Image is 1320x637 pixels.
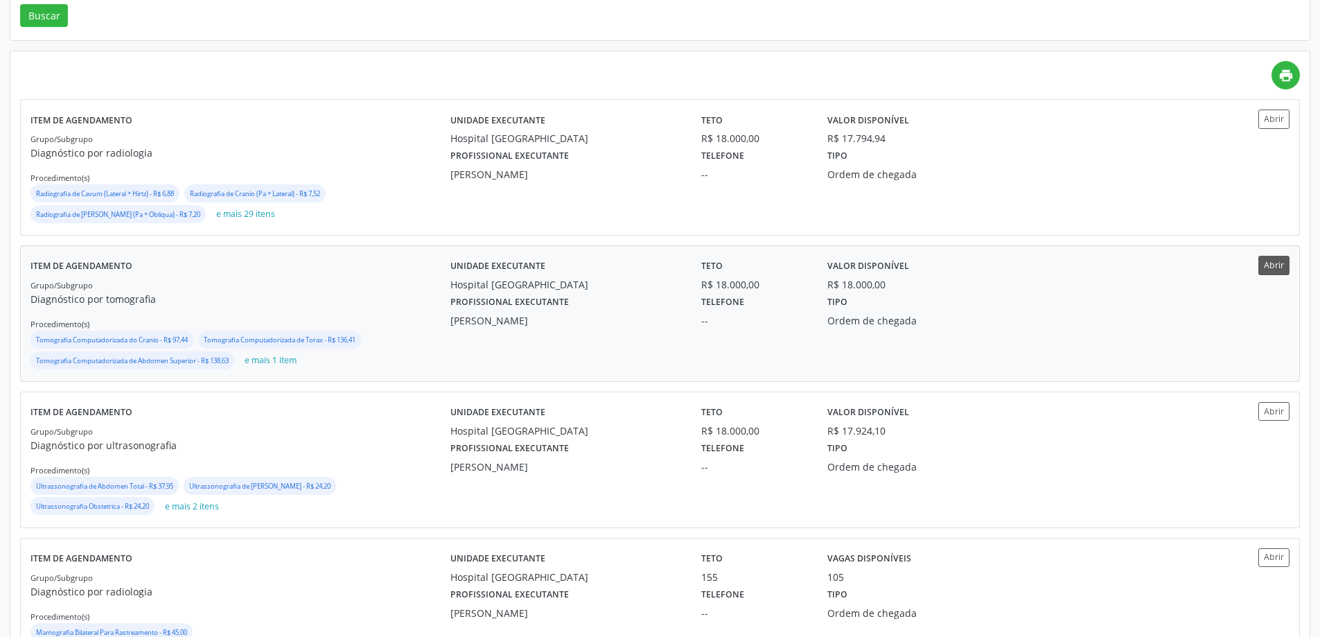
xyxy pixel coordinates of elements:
div: R$ 17.924,10 [827,424,886,438]
small: Radiografia de [PERSON_NAME] (Pa + Obliqua) - R$ 7,20 [36,210,200,219]
button: e mais 2 itens [159,497,225,516]
small: Procedimento(s) [30,465,89,475]
i: print [1278,68,1294,83]
div: -- [701,606,807,620]
div: -- [701,313,807,328]
small: Mamografia Bilateral Para Rastreamento - R$ 45,00 [36,628,187,637]
div: 105 [827,570,844,584]
label: Telefone [701,584,744,606]
label: Teto [701,256,723,277]
div: Hospital [GEOGRAPHIC_DATA] [450,131,683,146]
div: Hospital [GEOGRAPHIC_DATA] [450,277,683,292]
button: Abrir [1258,402,1290,421]
label: Item de agendamento [30,110,132,131]
small: Radiografia de Cranio (Pa + Lateral) - R$ 7,52 [190,189,320,198]
div: R$ 18.000,00 [827,277,886,292]
label: Profissional executante [450,438,569,460]
small: Grupo/Subgrupo [30,134,93,144]
label: Item de agendamento [30,256,132,277]
div: Ordem de chegada [827,606,996,620]
div: [PERSON_NAME] [450,460,683,474]
div: [PERSON_NAME] [450,606,683,620]
small: Procedimento(s) [30,611,89,622]
p: Diagnóstico por tomografia [30,292,450,306]
div: Ordem de chegada [827,313,996,328]
div: 155 [701,570,807,584]
label: Telefone [701,438,744,460]
small: Grupo/Subgrupo [30,573,93,583]
small: Ultrassonografia Obstetrica - R$ 24,20 [36,502,149,511]
label: Item de agendamento [30,402,132,424]
button: Buscar [20,4,68,28]
label: Unidade executante [450,110,545,131]
label: Telefone [701,146,744,167]
div: [PERSON_NAME] [450,167,683,182]
label: Valor disponível [827,256,909,277]
div: R$ 18.000,00 [701,277,807,292]
div: Ordem de chegada [827,167,996,182]
label: Item de agendamento [30,548,132,570]
label: Profissional executante [450,292,569,313]
small: Grupo/Subgrupo [30,426,93,437]
label: Teto [701,548,723,570]
small: Grupo/Subgrupo [30,280,93,290]
div: Hospital [GEOGRAPHIC_DATA] [450,570,683,584]
label: Valor disponível [827,110,909,131]
div: Ordem de chegada [827,460,996,474]
label: Unidade executante [450,402,545,424]
label: Tipo [827,438,847,460]
small: Tomografia Computadorizada de Abdomen Superior - R$ 138,63 [36,356,229,365]
div: -- [701,460,807,474]
div: Hospital [GEOGRAPHIC_DATA] [450,424,683,438]
div: R$ 18.000,00 [701,424,807,438]
small: Radiografia de Cavum (Lateral + Hirtz) - R$ 6,88 [36,189,174,198]
label: Vagas disponíveis [827,548,911,570]
button: e mais 29 itens [211,205,281,224]
small: Procedimento(s) [30,319,89,329]
label: Profissional executante [450,584,569,606]
label: Tipo [827,292,847,313]
label: Tipo [827,146,847,167]
label: Teto [701,402,723,424]
p: Diagnóstico por radiologia [30,584,450,599]
label: Unidade executante [450,548,545,570]
button: Abrir [1258,256,1290,274]
label: Tipo [827,584,847,606]
small: Ultrassonografia de [PERSON_NAME] - R$ 24,20 [189,482,331,491]
button: Abrir [1258,110,1290,128]
p: Diagnóstico por ultrasonografia [30,438,450,453]
label: Unidade executante [450,256,545,277]
label: Profissional executante [450,146,569,167]
label: Telefone [701,292,744,313]
div: R$ 18.000,00 [701,131,807,146]
button: e mais 1 item [239,351,302,370]
small: Procedimento(s) [30,173,89,183]
div: R$ 17.794,94 [827,131,886,146]
button: Abrir [1258,548,1290,567]
small: Tomografia Computadorizada de Torax - R$ 136,41 [204,335,355,344]
small: Tomografia Computadorizada do Cranio - R$ 97,44 [36,335,188,344]
div: -- [701,167,807,182]
p: Diagnóstico por radiologia [30,146,450,160]
a: print [1271,61,1300,89]
div: [PERSON_NAME] [450,313,683,328]
label: Valor disponível [827,402,909,424]
small: Ultrassonografia de Abdomen Total - R$ 37,95 [36,482,173,491]
label: Teto [701,110,723,131]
